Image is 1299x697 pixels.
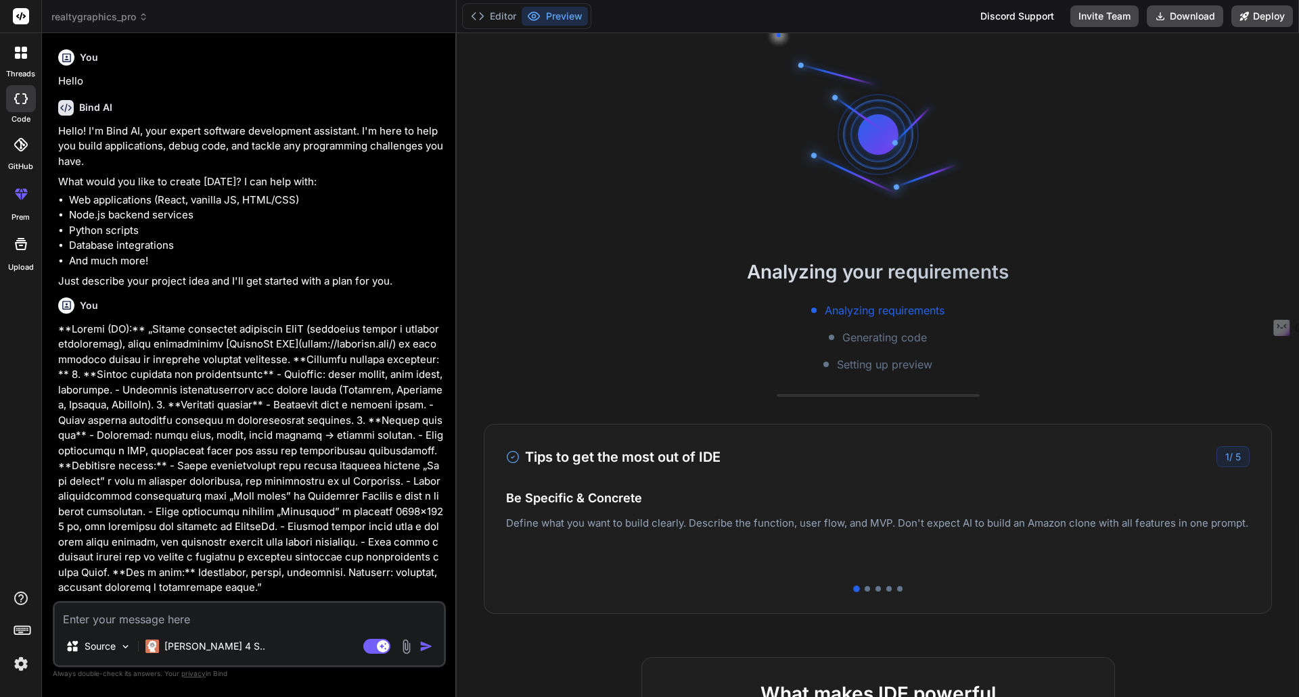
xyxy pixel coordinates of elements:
button: Preview [522,7,588,26]
p: Hello [58,74,443,89]
h6: Bind AI [79,101,112,114]
h3: Tips to get the most out of IDE [506,447,721,467]
span: 5 [1235,451,1241,462]
span: Analyzing requirements [825,302,944,318]
h2: Analyzing your requirements [457,258,1299,286]
label: GitHub [8,161,33,172]
h6: You [80,51,98,64]
span: realtygraphics_pro [51,10,148,24]
span: Generating code [842,329,927,345]
label: prem [12,212,30,223]
p: Source [85,640,116,653]
span: privacy [181,669,206,677]
img: Claude 4 Sonnet [145,640,159,653]
li: Database integrations [69,238,443,254]
p: What would you like to create [DATE]? I can help with: [58,174,443,190]
label: Upload [8,262,34,273]
span: 1 [1225,451,1229,462]
li: Python scripts [69,223,443,239]
h6: You [80,299,98,312]
p: Always double-check its answers. Your in Bind [53,667,446,680]
li: Web applications (React, vanilla JS, HTML/CSS) [69,193,443,208]
img: attachment [398,639,414,654]
label: threads [6,68,35,80]
img: Pick Models [120,641,131,652]
div: Discord Support [972,5,1062,27]
li: Node.js backend services [69,208,443,223]
img: settings [9,652,32,675]
p: Hello! I'm Bind AI, your expert software development assistant. I'm here to help you build applic... [58,124,443,170]
button: Download [1147,5,1223,27]
label: code [12,114,30,125]
p: [PERSON_NAME] 4 S.. [164,640,265,653]
img: icon [419,640,433,653]
div: / [1216,446,1250,467]
h4: Be Specific & Concrete [506,489,1250,507]
button: Editor [465,7,522,26]
button: Deploy [1231,5,1293,27]
button: Invite Team [1070,5,1139,27]
span: Setting up preview [837,356,932,372]
li: And much more! [69,254,443,269]
p: Just describe your project idea and I'll get started with a plan for you. [58,274,443,289]
p: **Loremi (DO):** „Sitame consectet adipiscin EliT (seddoeius tempor i utlabor etdoloremag), aliqu... [58,322,443,596]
